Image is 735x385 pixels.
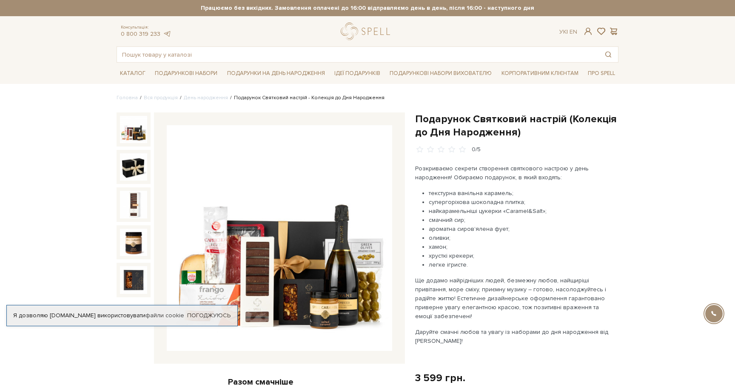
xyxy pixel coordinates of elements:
p: Даруйте смачні любов та увагу із наборами до дня народження від [PERSON_NAME]! [415,328,615,345]
a: Подарункові набори вихователю [386,66,495,80]
li: хамон; [429,242,615,251]
div: 0/5 [472,146,481,154]
a: Подарункові набори [151,67,221,80]
img: Подарунок Святковий настрій (Колекція до Дня Народження) [120,153,147,181]
input: Пошук товару у каталозі [117,47,598,62]
a: Корпоративним клієнтам [498,66,582,80]
strong: Працюємо без вихідних. Замовлення оплачені до 16:00 відправляємо день в день, після 16:00 - насту... [117,4,618,12]
img: Подарунок Святковий настрій (Колекція до Дня Народження) [167,125,392,351]
a: Ідеї подарунків [331,67,384,80]
a: En [570,28,577,35]
img: Подарунок Святковий настрій (Колекція до Дня Народження) [120,191,147,218]
div: 3 599 грн. [415,371,465,385]
a: 0 800 319 233 [121,30,160,37]
button: Пошук товару у каталозі [598,47,618,62]
li: текстурна ванільна карамель; [429,189,615,198]
a: День народження [184,95,228,101]
a: Про Spell [584,67,618,80]
li: ароматна сиров’ялена фует; [429,224,615,233]
span: Консультація: [121,25,171,30]
span: | [567,28,568,35]
a: Подарунки на День народження [224,67,328,80]
li: хрусткі крекери; [429,251,615,260]
a: Погоджуюсь [187,312,231,319]
li: Подарунок Святковий настрій - Колекція до Дня Народження [228,94,385,102]
li: оливки; [429,233,615,242]
img: Подарунок Святковий настрій (Колекція до Дня Народження) [120,229,147,256]
a: Каталог [117,67,149,80]
img: Подарунок Святковий настрій (Колекція до Дня Народження) [120,266,147,293]
a: logo [341,23,394,40]
div: Ук [559,28,577,36]
a: telegram [162,30,171,37]
a: Головна [117,95,138,101]
p: Ще додамо найрідніших людей, безмежну любов, найщиріші привітання, море сміху, приємну музику – г... [415,276,615,321]
li: смачний сир; [429,215,615,224]
li: найкарамельніші цукерки «Caramel&Salt»; [429,207,615,215]
li: легке ігристе. [429,260,615,269]
div: Я дозволяю [DOMAIN_NAME] використовувати [7,312,237,319]
h1: Подарунок Святковий настрій (Колекція до Дня Народження) [415,112,618,139]
a: файли cookie [145,312,184,319]
img: Подарунок Святковий настрій (Колекція до Дня Народження) [120,116,147,143]
p: Розкриваємо секрети створення святкового настрою у день народження! Обираємо подарунок, в який вх... [415,164,615,182]
a: Вся продукція [144,95,178,101]
li: супергоріхова шоколадна плитка; [429,198,615,207]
